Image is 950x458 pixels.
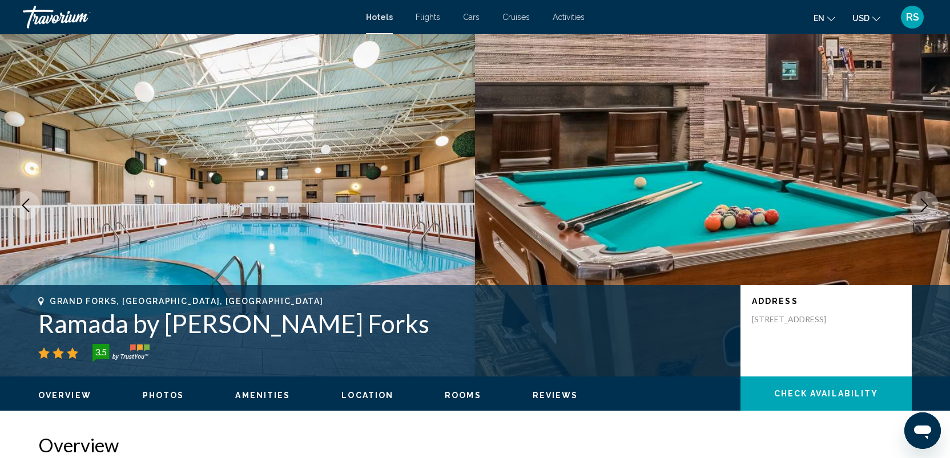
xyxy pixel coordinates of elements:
a: Flights [416,13,440,22]
p: [STREET_ADDRESS] [752,314,843,325]
span: Photos [143,391,184,400]
button: Next image [910,191,939,220]
span: Reviews [533,391,578,400]
h2: Overview [38,433,912,456]
div: 3.5 [89,345,112,359]
span: Amenities [235,391,290,400]
button: Check Availability [740,376,912,411]
button: Change currency [852,10,880,26]
button: Overview [38,390,91,400]
span: Location [341,391,393,400]
a: Travorium [23,6,355,29]
a: Activities [553,13,585,22]
button: Location [341,390,393,400]
button: Previous image [11,191,40,220]
p: Address [752,297,900,306]
button: Reviews [533,390,578,400]
button: Change language [814,10,835,26]
span: en [814,14,824,23]
button: Amenities [235,390,290,400]
a: Cars [463,13,480,22]
span: Grand Forks, [GEOGRAPHIC_DATA], [GEOGRAPHIC_DATA] [50,297,323,306]
span: Check Availability [774,390,879,399]
h1: Ramada by [PERSON_NAME] Forks [38,309,729,338]
iframe: Button to launch messaging window [904,412,941,449]
button: Photos [143,390,184,400]
button: Rooms [445,390,481,400]
span: Overview [38,391,91,400]
span: Rooms [445,391,481,400]
a: Cruises [502,13,530,22]
span: RS [906,11,919,23]
img: trustyou-badge-hor.svg [92,344,150,362]
span: USD [852,14,870,23]
button: User Menu [897,5,927,29]
a: Hotels [366,13,393,22]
